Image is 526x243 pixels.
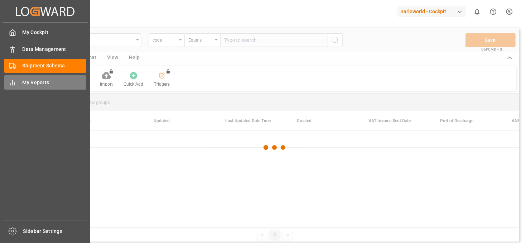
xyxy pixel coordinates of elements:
[4,59,86,73] a: Shipment Schema
[23,228,87,235] span: Sidebar Settings
[23,46,87,53] span: Data Management
[4,75,86,89] a: My Reports
[397,6,466,17] div: Barloworld - Cockpit
[397,5,469,18] button: Barloworld - Cockpit
[23,62,87,70] span: Shipment Schema
[23,79,87,86] span: My Reports
[4,42,86,56] a: Data Management
[23,29,87,36] span: My Cockpit
[469,4,485,20] button: show 0 new notifications
[485,4,501,20] button: Help Center
[4,25,86,39] a: My Cockpit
